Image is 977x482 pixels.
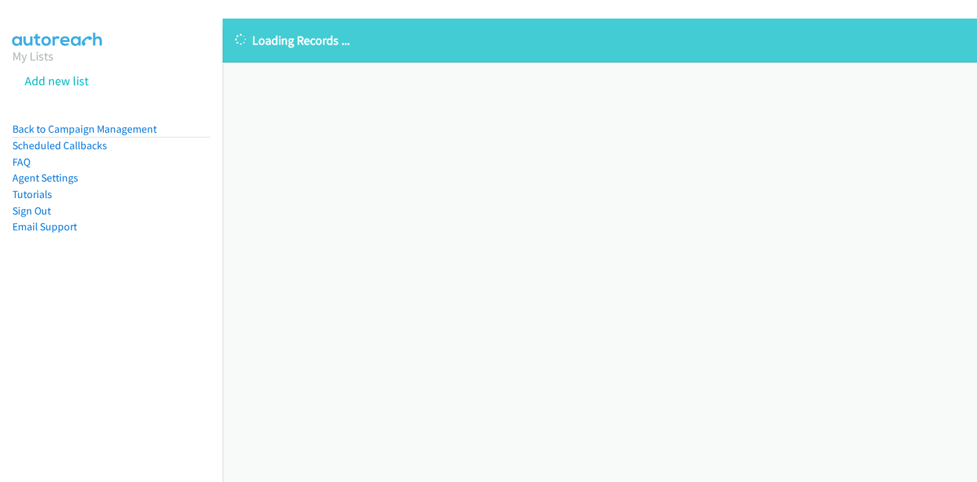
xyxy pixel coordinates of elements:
[12,139,107,152] a: Scheduled Callbacks
[235,31,965,50] p: Loading Records ...
[25,73,89,89] a: Add new list
[12,220,77,233] a: Email Support
[12,188,52,201] a: Tutorials
[12,171,78,184] a: Agent Settings
[12,48,54,64] a: My Lists
[12,204,51,217] a: Sign Out
[12,122,157,135] a: Back to Campaign Management
[12,155,30,168] a: FAQ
